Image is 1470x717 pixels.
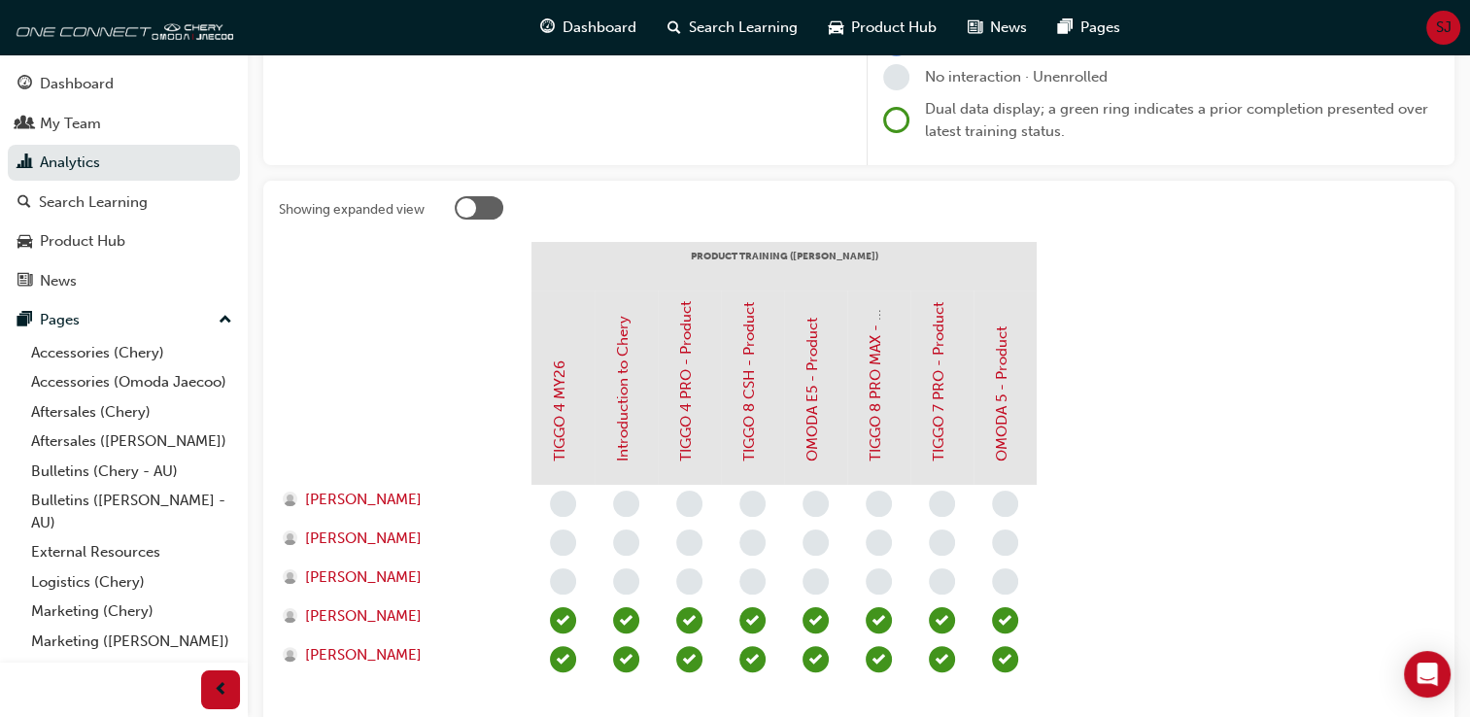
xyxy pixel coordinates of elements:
a: pages-iconPages [1043,8,1136,48]
span: learningRecordVerb_NONE-icon [992,491,1018,517]
span: learningRecordVerb_NONE-icon [676,568,702,595]
a: OMODA E5 - Product [803,318,821,461]
span: guage-icon [540,16,555,40]
span: learningRecordVerb_NONE-icon [550,529,576,556]
a: search-iconSearch Learning [652,8,813,48]
button: Pages [8,302,240,338]
img: oneconnect [10,8,233,47]
div: Pages [40,309,80,331]
span: learningRecordVerb_PASS-icon [676,646,702,672]
div: News [40,270,77,292]
span: learningRecordVerb_NONE-icon [613,491,639,517]
span: learningRecordVerb_NONE-icon [739,529,766,556]
a: Marketing (Chery) [23,597,240,627]
a: Logistics (Chery) [23,567,240,597]
span: learningRecordVerb_NONE-icon [803,529,829,556]
a: Search Learning [8,185,240,221]
a: Aftersales (Chery) [23,397,240,427]
span: learningRecordVerb_NONE-icon [676,491,702,517]
span: learningRecordVerb_PASS-icon [866,607,892,633]
span: learningRecordVerb_PASS-icon [550,607,576,633]
span: Dual data display; a green ring indicates a prior completion presented over latest training status. [925,100,1428,140]
a: My Team [8,106,240,142]
a: TIGGO 8 PRO MAX - Product [867,267,884,461]
span: learningRecordVerb_NONE-icon [866,568,892,595]
span: up-icon [219,308,232,333]
a: car-iconProduct Hub [813,8,952,48]
a: TIGGO 4 PRO - Product [677,301,695,461]
div: PRODUCT TRAINING ([PERSON_NAME]) [531,242,1037,290]
span: learningRecordVerb_PASS-icon [803,646,829,672]
a: Aftersales ([PERSON_NAME]) [23,427,240,457]
a: Product Hub [8,223,240,259]
span: learningRecordVerb_NONE-icon [803,491,829,517]
span: learningRecordVerb_PASS-icon [550,646,576,672]
span: [PERSON_NAME] [305,644,422,666]
span: prev-icon [214,678,228,702]
span: learningRecordVerb_PASS-icon [992,646,1018,672]
span: search-icon [17,194,31,212]
a: guage-iconDashboard [525,8,652,48]
a: Bulletins ([PERSON_NAME] - AU) [23,486,240,537]
span: learningRecordVerb_PASS-icon [739,646,766,672]
div: My Team [40,113,101,135]
span: learningRecordVerb_PASS-icon [929,646,955,672]
span: learningRecordVerb_PASS-icon [992,607,1018,633]
a: news-iconNews [952,8,1043,48]
button: SJ [1426,11,1460,45]
button: DashboardMy TeamAnalyticsSearch LearningProduct HubNews [8,62,240,302]
a: [PERSON_NAME] [283,566,513,589]
span: people-icon [17,116,32,133]
a: Accessories (Chery) [23,338,240,368]
span: [PERSON_NAME] [305,489,422,511]
a: TIGGO 8 CSH - Product [740,302,758,461]
span: guage-icon [17,76,32,93]
span: learningRecordVerb_NONE-icon [883,64,909,90]
span: chart-icon [17,154,32,172]
a: [PERSON_NAME] [283,605,513,628]
span: learningRecordVerb_COMPLETE-icon [613,646,639,672]
div: Dashboard [40,73,114,95]
span: learningRecordVerb_PASS-icon [739,607,766,633]
a: [PERSON_NAME] [283,644,513,666]
span: [PERSON_NAME] [305,605,422,628]
span: learningRecordVerb_NONE-icon [613,568,639,595]
span: learningRecordVerb_NONE-icon [676,529,702,556]
span: learningRecordVerb_NONE-icon [550,491,576,517]
a: TIGGO 4 MY26 [551,360,568,461]
div: Open Intercom Messenger [1404,651,1451,698]
span: Search Learning [689,17,798,39]
span: search-icon [667,16,681,40]
span: learningRecordVerb_NONE-icon [550,568,576,595]
span: News [990,17,1027,39]
a: Introduction to Chery [614,316,632,461]
a: Dashboard [8,66,240,102]
a: OMODA 5 - Product [993,326,1010,461]
span: learningRecordVerb_NONE-icon [739,568,766,595]
span: learningRecordVerb_COMPLETE-icon [613,607,639,633]
a: [PERSON_NAME] [283,528,513,550]
div: Search Learning [39,191,148,214]
span: learningRecordVerb_NONE-icon [613,529,639,556]
span: learningRecordVerb_PASS-icon [676,607,702,633]
span: learningRecordVerb_NONE-icon [739,491,766,517]
a: News [8,263,240,299]
span: learningRecordVerb_NONE-icon [803,568,829,595]
a: Bulletins (Chery - AU) [23,457,240,487]
span: learningRecordVerb_NONE-icon [866,491,892,517]
a: Marketing ([PERSON_NAME]) [23,627,240,657]
a: TIGGO 7 PRO - Product [930,302,947,461]
a: All Pages [23,656,240,686]
span: learningRecordVerb_PASS-icon [803,607,829,633]
a: External Resources [23,537,240,567]
span: learningRecordVerb_PASS-icon [866,646,892,672]
div: Product Hub [40,230,125,253]
span: learningRecordVerb_NONE-icon [992,529,1018,556]
span: learningRecordVerb_NONE-icon [992,568,1018,595]
span: Pages [1080,17,1120,39]
span: SJ [1436,17,1452,39]
a: Accessories (Omoda Jaecoo) [23,367,240,397]
span: learningRecordVerb_NONE-icon [929,491,955,517]
a: Analytics [8,145,240,181]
